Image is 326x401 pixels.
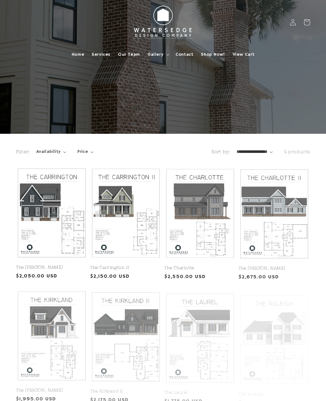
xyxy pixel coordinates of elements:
summary: Gallery [144,48,172,61]
span: Home [72,52,84,57]
a: View Cart [229,48,258,61]
summary: Availability (0 selected) [36,148,66,155]
summary: Price [77,148,94,155]
span: Price [77,148,88,155]
span: Shop Now! [201,52,225,57]
a: The Carrington II [90,265,162,270]
a: Contact [172,48,197,61]
a: The Laurel [164,386,236,391]
h2: Filter: [16,148,30,155]
label: Sort by: [211,149,230,154]
a: Home [68,48,88,61]
a: The Charlotte [164,265,236,270]
a: Shop Now! [197,48,229,61]
span: Our Team [118,52,140,57]
span: Availability [36,148,61,155]
a: The [PERSON_NAME] [16,386,88,391]
a: The Raleigh [238,386,310,391]
span: 9 products [284,149,310,154]
span: View Cart [233,52,254,57]
a: The [PERSON_NAME] [16,265,88,270]
a: The Kirkland II [90,386,162,391]
span: Contact [176,52,193,57]
a: Our Team [114,48,144,61]
span: Gallery [148,52,163,57]
a: The [PERSON_NAME] [238,265,310,270]
img: Watersedge Design Co [128,3,198,42]
span: Services [92,52,110,57]
a: Services [88,48,114,61]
